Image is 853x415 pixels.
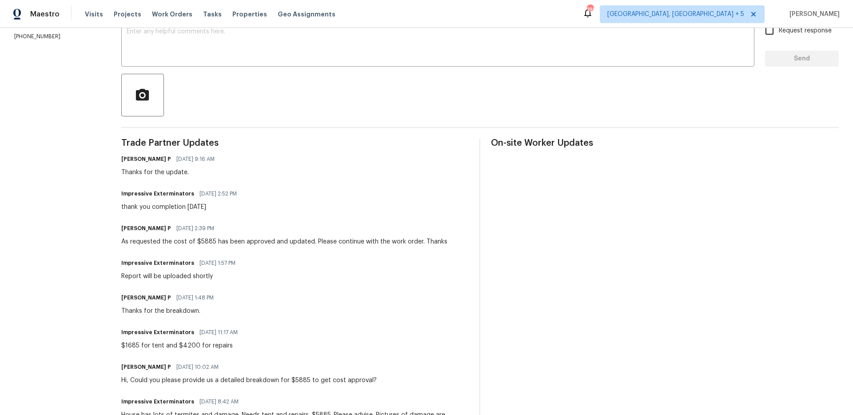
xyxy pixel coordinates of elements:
span: [DATE] 11:17 AM [199,328,238,337]
div: $1685 for tent and $4200 for repairs [121,341,243,350]
span: [DATE] 2:39 PM [176,224,214,233]
span: Projects [114,10,141,19]
h6: Impressive Exterminators [121,189,194,198]
div: Hi, Could you please provide us a detailed breakdown for $5885 to get cost approval? [121,376,377,385]
h6: [PERSON_NAME] P [121,224,171,233]
div: Report will be uploaded shortly [121,272,241,281]
span: [DATE] 2:52 PM [199,189,237,198]
h6: Impressive Exterminators [121,259,194,267]
span: Request response [779,26,832,36]
div: As requested the cost of $5885 has been approved and updated. Please continue with the work order... [121,237,447,246]
h6: [PERSON_NAME] P [121,293,171,302]
span: [DATE] 1:57 PM [199,259,235,267]
span: [DATE] 10:02 AM [176,363,219,371]
span: [GEOGRAPHIC_DATA], [GEOGRAPHIC_DATA] + 5 [607,10,744,19]
h6: Impressive Exterminators [121,328,194,337]
span: Properties [232,10,267,19]
div: Thanks for the update. [121,168,220,177]
span: Geo Assignments [278,10,335,19]
p: [PHONE_NUMBER] [14,33,100,40]
div: thank you completion [DATE] [121,203,242,211]
span: [DATE] 9:16 AM [176,155,215,164]
span: Visits [85,10,103,19]
span: [DATE] 8:42 AM [199,397,239,406]
span: Maestro [30,10,60,19]
span: [DATE] 1:48 PM [176,293,214,302]
h6: [PERSON_NAME] P [121,363,171,371]
span: On-site Worker Updates [491,139,839,148]
span: Trade Partner Updates [121,139,469,148]
h6: Impressive Exterminators [121,397,194,406]
span: Work Orders [152,10,192,19]
h6: [PERSON_NAME] P [121,155,171,164]
div: Thanks for the breakdown. [121,307,219,315]
div: 180 [587,5,593,14]
span: Tasks [203,11,222,17]
span: [PERSON_NAME] [786,10,840,19]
